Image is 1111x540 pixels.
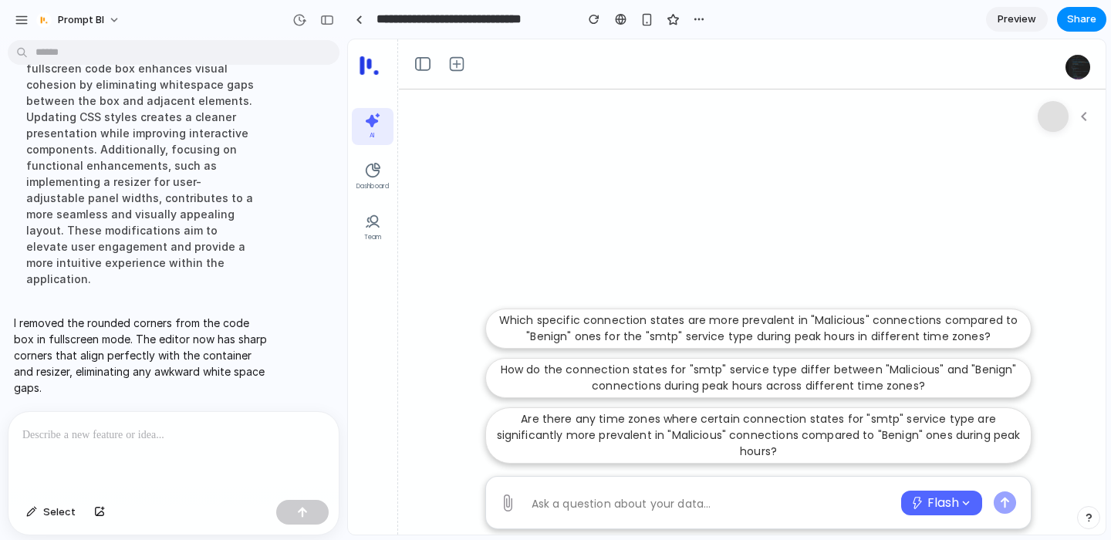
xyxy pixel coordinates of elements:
[998,12,1036,27] span: Preview
[147,273,674,305] p: Which specific connection states are more prevalent in "Malicious" connections compared to "Benig...
[58,12,104,28] span: Prompt BI
[43,505,76,520] span: Select
[8,141,41,154] p: Dashboard
[30,8,128,32] button: Prompt BI
[19,500,83,525] button: Select
[1057,7,1106,32] button: Share
[579,454,612,473] p: Flash
[4,118,46,157] div: Dashboard
[1067,12,1096,27] span: Share
[147,372,674,420] p: Are there any time zones where certain connection states for "smtp" service type are significantl...
[718,15,742,40] img: __20250912_123623.png
[4,69,46,106] div: AI
[22,90,27,103] p: AI
[14,35,272,296] div: Removing rounded corners from the fullscreen code box enhances visual cohesion by eliminating whi...
[553,451,635,476] div: Flash
[147,322,674,355] p: How do the connection states for "smtp" service type differ between "Malicious" and "Benign" conn...
[4,169,46,208] div: Team
[986,7,1048,32] a: Preview
[14,315,272,396] p: I removed the rounded corners from the code box in fullscreen mode. The editor now has sharp corn...
[16,192,34,204] p: Team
